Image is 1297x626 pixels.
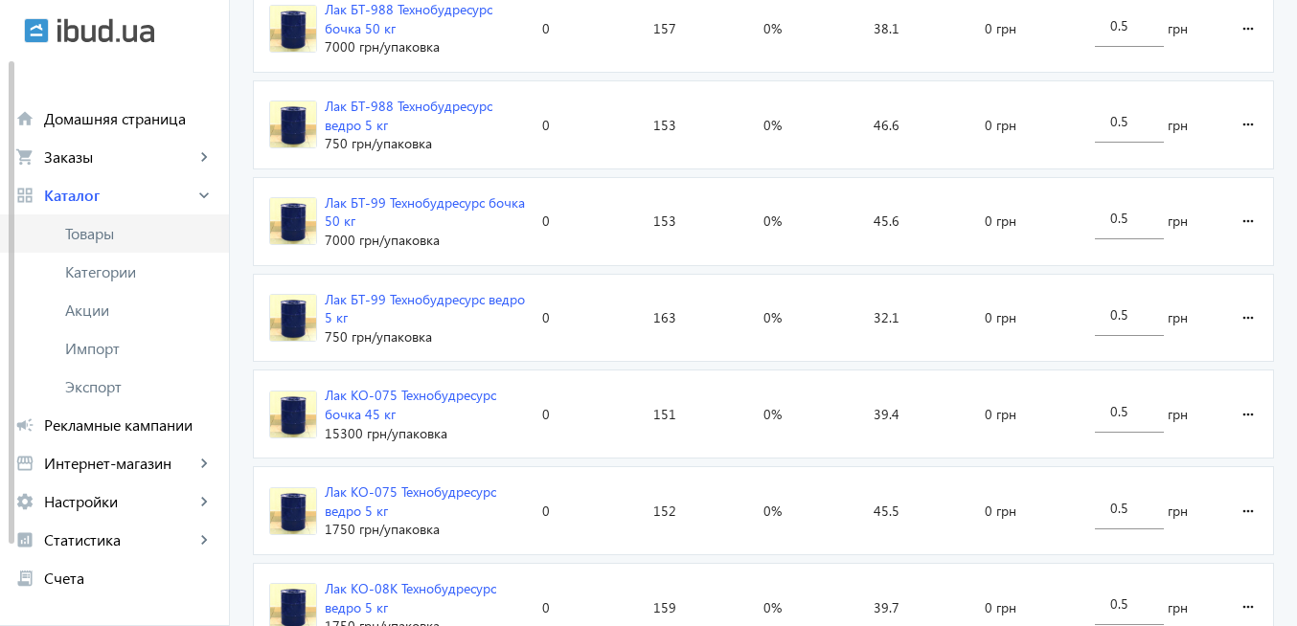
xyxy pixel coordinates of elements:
span: Экспорт [65,377,214,396]
span: 39.4 [874,405,899,424]
mat-icon: more_horiz [1237,295,1260,341]
span: Домашняя страница [44,109,214,128]
span: 0 [542,116,550,135]
span: Счета [44,569,214,588]
mat-icon: more_horiz [1237,6,1260,52]
mat-icon: more_horiz [1237,488,1260,534]
span: 0% [763,116,782,135]
span: Импорт [65,339,214,358]
span: 0% [763,308,782,327]
span: Акции [65,301,214,320]
span: 0% [763,598,782,617]
span: грн [1168,116,1188,135]
span: 163 [653,308,676,327]
span: 0 [542,405,550,424]
span: 0 грн [985,308,1016,327]
span: Категории [65,262,214,281]
div: 15300 грн /упаковка [325,424,527,443]
span: 0 [542,598,550,617]
span: 157 [653,19,676,38]
mat-icon: analytics [15,530,34,549]
span: 39.7 [874,598,899,617]
span: 0 грн [985,598,1016,617]
span: грн [1168,212,1188,231]
span: 46.6 [874,116,899,135]
span: Настройки [44,492,194,511]
mat-icon: keyboard_arrow_right [194,492,214,511]
img: 2712662de38712dbfb4110016878108-593a1c3f20.jpg [270,198,316,244]
span: Заказы [44,147,194,167]
mat-icon: keyboard_arrow_right [194,147,214,167]
mat-icon: home [15,109,34,128]
div: 7000 грн /упаковка [325,231,527,250]
img: ibud_text.svg [57,18,154,43]
span: 0 грн [985,405,1016,424]
mat-icon: keyboard_arrow_right [194,454,214,473]
mat-icon: keyboard_arrow_right [194,530,214,549]
mat-icon: more_horiz [1237,391,1260,437]
span: 151 [653,405,676,424]
span: 0 [542,308,550,327]
div: Лак БТ-99 Технобудресурс бочка 50 кг [325,193,527,231]
div: 1750 грн /упаковка [325,520,527,539]
span: грн [1168,308,1188,327]
img: 2712462de3880d04640070840085320-593a1c3f20.jpg [270,391,316,437]
div: Лак БТ-988 Технобудресурс ведро 5 кг [325,97,527,134]
span: 0 [542,19,550,38]
div: 750 грн /упаковка [325,327,527,347]
mat-icon: shopping_cart [15,147,34,167]
mat-icon: campaign [15,415,34,435]
img: 2699364071bdc6e3812368455196750-593a1c3f20.jpg [270,488,316,534]
span: Каталог [44,186,194,205]
span: 153 [653,212,676,231]
img: ibud.svg [24,18,49,43]
div: Лак БТ-99 Технобудресурс ведро 5 кг [325,290,527,327]
img: 2712162de3852aca270641178963159-593a1c3f20.jpg [270,6,316,52]
span: грн [1168,502,1188,521]
span: 0 грн [985,502,1016,521]
span: 0% [763,502,782,521]
mat-icon: grid_view [15,186,34,205]
span: 0 грн [985,212,1016,231]
span: 159 [653,598,676,617]
span: 0 [542,212,550,231]
img: 2799362de3869abe554386751898263-593a1c3f20.jpg [270,101,316,147]
div: Лак КО-075 Технобудресурс бочка 45 кг [325,386,527,423]
span: 0% [763,212,782,231]
span: 0% [763,19,782,38]
mat-icon: storefront [15,454,34,473]
span: 45.6 [874,212,899,231]
span: 38.1 [874,19,899,38]
span: грн [1168,598,1188,617]
mat-icon: more_horiz [1237,198,1260,244]
div: 750 грн /упаковка [325,134,527,153]
mat-icon: keyboard_arrow_right [194,186,214,205]
img: 1729462de387ab2bf57811488727706-593a1c3f20.jpg [270,295,316,341]
span: 153 [653,116,676,135]
span: Рекламные кампании [44,415,214,435]
span: 152 [653,502,676,521]
mat-icon: receipt_long [15,569,34,588]
span: Статистика [44,530,194,549]
span: 0% [763,405,782,424]
span: 45.5 [874,502,899,521]
span: 0 грн [985,19,1016,38]
span: Интернет-магазин [44,454,194,473]
span: 32.1 [874,308,899,327]
mat-icon: settings [15,492,34,511]
span: грн [1168,19,1188,38]
span: грн [1168,405,1188,424]
span: 0 грн [985,116,1016,135]
mat-icon: more_horiz [1237,101,1260,147]
span: Товары [65,224,214,243]
div: Лак КО-08К Технобудресурс ведро 5 кг [325,579,527,616]
span: 0 [542,502,550,521]
div: 7000 грн /упаковка [325,37,527,56]
div: Лак КО-075 Технобудресурс ведро 5 кг [325,482,527,520]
